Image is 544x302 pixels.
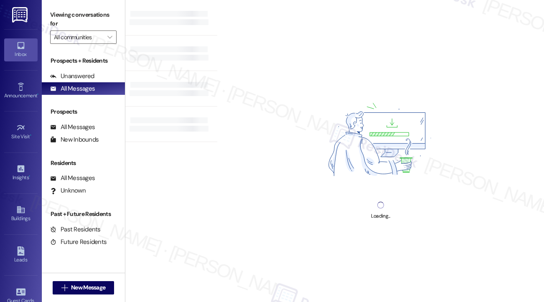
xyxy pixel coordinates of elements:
[50,8,117,30] label: Viewing conversations for
[4,121,38,143] a: Site Visit •
[42,159,125,167] div: Residents
[71,283,105,292] span: New Message
[50,135,99,144] div: New Inbounds
[53,281,114,294] button: New Message
[4,38,38,61] a: Inbox
[61,284,68,291] i: 
[50,123,95,132] div: All Messages
[50,84,95,93] div: All Messages
[107,34,112,41] i: 
[42,56,125,65] div: Prospects + Residents
[50,186,86,195] div: Unknown
[42,210,125,218] div: Past + Future Residents
[50,238,107,246] div: Future Residents
[12,7,29,23] img: ResiDesk Logo
[50,72,94,81] div: Unanswered
[4,162,38,184] a: Insights •
[50,174,95,183] div: All Messages
[50,225,101,234] div: Past Residents
[37,91,38,97] span: •
[42,107,125,116] div: Prospects
[4,203,38,225] a: Buildings
[4,244,38,266] a: Leads
[29,173,30,179] span: •
[371,212,390,221] div: Loading...
[54,30,103,44] input: All communities
[30,132,31,138] span: •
